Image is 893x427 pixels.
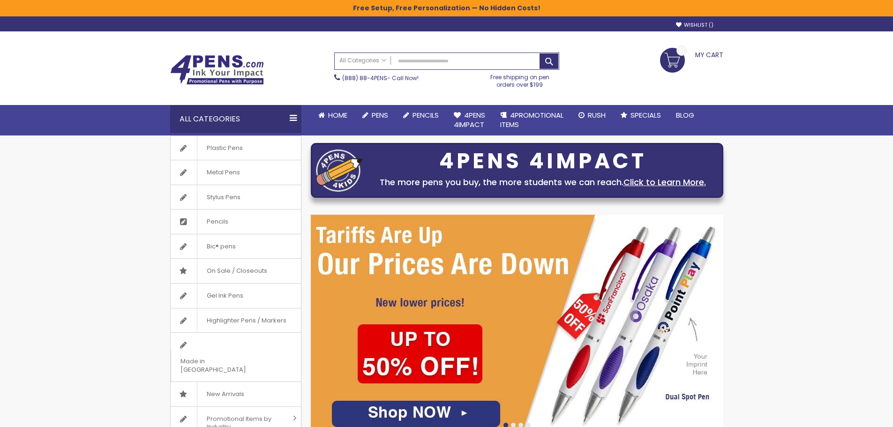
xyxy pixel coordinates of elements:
a: (888) 88-4PENS [342,74,387,82]
img: 4Pens Custom Pens and Promotional Products [170,55,264,85]
a: Stylus Pens [171,185,301,210]
span: New Arrivals [197,382,254,406]
a: Pencils [396,105,446,126]
a: 4Pens4impact [446,105,493,135]
span: Stylus Pens [197,185,250,210]
a: Pens [355,105,396,126]
span: All Categories [339,57,386,64]
span: On Sale / Closeouts [197,259,277,283]
a: Click to Learn More. [623,176,706,188]
span: Pens [372,110,388,120]
div: The more pens you buy, the more students we can reach. [368,176,718,189]
a: On Sale / Closeouts [171,259,301,283]
span: Home [328,110,347,120]
span: Gel Ink Pens [197,284,253,308]
span: Highlighter Pens / Markers [197,308,296,333]
span: 4PROMOTIONAL ITEMS [500,110,563,129]
div: Free shipping on pen orders over $199 [480,70,559,89]
a: New Arrivals [171,382,301,406]
span: Plastic Pens [197,136,252,160]
a: Made in [GEOGRAPHIC_DATA] [171,333,301,382]
a: Highlighter Pens / Markers [171,308,301,333]
img: four_pen_logo.png [316,149,363,192]
a: All Categories [335,53,391,68]
span: Blog [676,110,694,120]
a: Rush [571,105,613,126]
span: Specials [630,110,661,120]
span: Metal Pens [197,160,249,185]
a: Gel Ink Pens [171,284,301,308]
div: All Categories [170,105,301,133]
a: Metal Pens [171,160,301,185]
div: 4PENS 4IMPACT [368,151,718,171]
a: Blog [668,105,702,126]
span: Made in [GEOGRAPHIC_DATA] [171,349,278,382]
a: Specials [613,105,668,126]
a: 4PROMOTIONALITEMS [493,105,571,135]
a: Bic® pens [171,234,301,259]
a: Pencils [171,210,301,234]
span: Pencils [413,110,439,120]
span: - Call Now! [342,74,419,82]
span: Rush [588,110,606,120]
a: Wishlist [676,22,713,29]
span: Pencils [197,210,238,234]
a: Home [311,105,355,126]
span: Bic® pens [197,234,245,259]
a: Plastic Pens [171,136,301,160]
span: 4Pens 4impact [454,110,485,129]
